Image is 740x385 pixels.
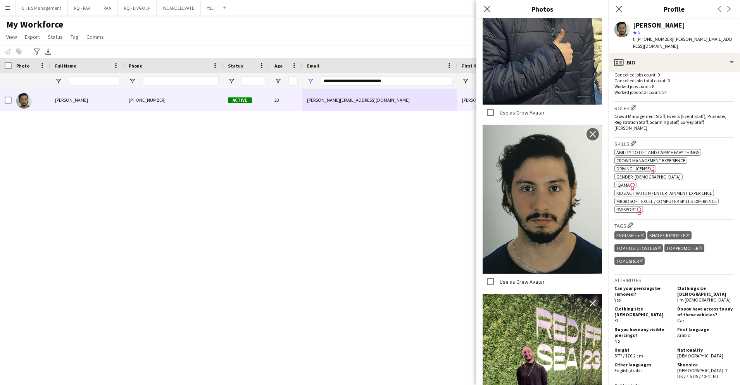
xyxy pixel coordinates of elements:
[55,97,88,103] span: [PERSON_NAME]
[614,347,671,353] h5: Height
[614,139,734,147] h3: Skills
[157,0,201,16] button: WE ARE ELEVATE
[16,0,68,16] button: L.I.P.S Management
[677,353,723,359] span: [DEMOGRAPHIC_DATA]
[97,0,118,16] button: RAA
[614,362,671,368] h5: Other languages
[614,244,663,252] div: TOP HOST/HOSTESS
[677,285,734,297] h5: Clothing size [DEMOGRAPHIC_DATA]
[616,149,699,155] span: Ability to lift and carry heavy things
[476,4,608,14] h3: Photos
[677,332,690,338] span: Arabic
[483,125,602,274] img: Crew photo 1082870
[614,89,734,95] p: Worked jobs total count: 54
[614,104,734,112] h3: Roles
[614,257,645,265] div: TOP USHER
[614,83,734,89] p: Worked jobs count: 8
[45,32,66,42] a: Status
[462,78,469,85] button: Open Filter Menu
[307,63,319,69] span: Email
[67,32,82,42] a: Tag
[22,32,43,42] a: Export
[321,76,453,86] input: Email Filter Input
[677,306,734,317] h5: Do you have access to any of these vehicles?
[32,47,41,56] app-action-btn: Advanced filters
[633,36,732,49] span: | [PERSON_NAME][EMAIL_ADDRESS][DOMAIN_NAME]
[614,306,671,317] h5: Clothing size [DEMOGRAPHIC_DATA]
[201,0,220,16] button: YSL
[69,76,119,86] input: Full Name Filter Input
[228,97,252,103] span: Active
[677,317,684,323] span: Car
[124,89,223,111] div: [PHONE_NUMBER]
[288,76,298,86] input: Age Filter Input
[228,78,235,85] button: Open Filter Menu
[616,182,630,188] span: IQAMA
[677,368,728,379] span: [DEMOGRAPHIC_DATA]: 7 UK / 7.5 US / 40-41 EU
[664,244,704,252] div: TOP PROMOTER
[614,368,630,373] span: English ,
[68,0,97,16] button: RQ - RAA
[616,158,685,163] span: Crowd management experience
[614,231,646,239] div: ENGLISH ++
[614,338,620,344] span: No
[614,285,671,297] h5: Can your piercings be removed?
[638,29,640,35] span: 5
[274,63,283,69] span: Age
[608,53,740,72] div: Bio
[677,297,731,303] span: I'm [DEMOGRAPHIC_DATA]
[616,198,717,204] span: Microsoft Excel / Computer skills experience
[25,33,40,40] span: Export
[71,33,79,40] span: Tag
[616,190,712,196] span: Kids activation / Entertainment experience
[302,89,457,111] div: [PERSON_NAME][EMAIL_ADDRESS][DOMAIN_NAME]
[274,78,281,85] button: Open Filter Menu
[476,76,495,86] input: First Name Filter Input
[614,326,671,338] h5: Do you have any visible piercings?
[143,76,219,86] input: Phone Filter Input
[498,278,545,285] label: Use as Crew Avatar
[614,353,643,359] span: 5'7" / 170.2 cm
[3,32,20,42] a: View
[614,277,734,284] h3: Attributes
[498,109,545,116] label: Use as Crew Avatar
[616,174,681,180] span: Gender: [DEMOGRAPHIC_DATA]
[677,362,734,368] h5: Shoe size
[16,93,32,109] img: Abdulaziz Alnaji
[86,33,104,40] span: Comms
[129,63,142,69] span: Phone
[677,326,734,332] h5: First language
[614,78,734,83] p: Cancelled jobs total count: 0
[633,22,685,29] div: [PERSON_NAME]
[633,36,673,42] span: t. [PHONE_NUMBER]
[608,4,740,14] h3: Profile
[457,89,500,111] div: [PERSON_NAME]
[614,72,734,78] p: Cancelled jobs count: 0
[270,89,302,111] div: 23
[616,206,637,212] span: Passport
[55,63,76,69] span: Full Name
[83,32,107,42] a: Comms
[6,33,17,40] span: View
[228,63,243,69] span: Status
[16,63,29,69] span: Photo
[118,0,157,16] button: RQ - LIVGOLF
[462,63,486,69] span: First Name
[630,368,643,373] span: Arabic
[614,297,621,303] span: Yes
[6,19,63,30] span: My Workforce
[48,33,63,40] span: Status
[614,113,726,131] span: Crowd Management Staff, Events (Event Staff), Promoter, Registration Staff, Scanning Staff, Surve...
[307,78,314,85] button: Open Filter Menu
[614,221,734,229] h3: Tags
[242,76,265,86] input: Status Filter Input
[55,78,62,85] button: Open Filter Menu
[677,347,734,353] h5: Nationality
[647,231,691,239] div: KHALEEJI PROFILE
[614,317,619,323] span: XL
[43,47,53,56] app-action-btn: Export XLSX
[129,78,136,85] button: Open Filter Menu
[616,166,650,172] span: Driving License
